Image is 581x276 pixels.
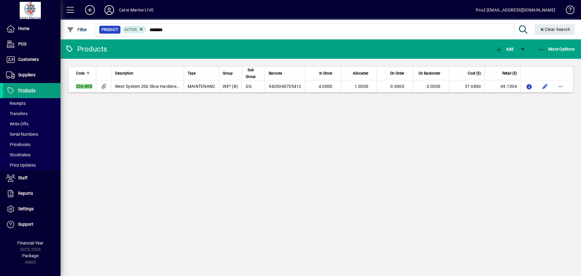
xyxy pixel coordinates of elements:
span: POS [18,42,26,46]
span: Stocktakes [6,152,31,157]
button: Filter [65,24,89,35]
span: Filter [67,27,87,32]
button: More Options [537,44,576,55]
span: Receipts [6,101,26,106]
a: Pricebooks [3,139,61,150]
span: 0.0000 [427,84,441,89]
span: Active [125,28,137,32]
span: 9420040705412 [269,84,301,89]
a: Reports [3,186,61,201]
span: Price Updates [6,163,36,168]
span: Product [102,27,118,33]
span: Financial Year [17,241,44,245]
a: Customers [3,52,61,67]
button: Add [494,44,515,55]
span: Reports [18,191,33,196]
span: Settings [18,206,34,211]
span: Serial Numbers [6,132,38,137]
span: Cost ($) [468,70,481,77]
a: Receipts [3,98,61,108]
button: More options [556,81,566,91]
span: Package [22,253,38,258]
span: Barcode [269,70,282,77]
span: DG [246,84,252,89]
a: Write Offs [3,119,61,129]
td: 69.1304 [484,80,520,92]
a: Settings [3,201,61,217]
a: Price Updates [3,160,61,170]
div: Barcode [269,70,301,77]
button: Add [80,5,100,15]
span: Write Offs [6,121,28,126]
div: On Backorder [417,70,446,77]
span: On Order [390,70,404,77]
button: Profile [100,5,119,15]
span: Support [18,222,33,227]
td: 37.6800 [449,80,484,92]
span: On Backorder [419,70,440,77]
div: In Stock [309,70,338,77]
span: WE* (B) [223,84,238,89]
span: Allocated [353,70,368,77]
span: Suppliers [18,72,35,77]
button: Edit [540,81,550,91]
span: Products [18,88,35,93]
span: Type [188,70,195,77]
span: Add [495,47,514,52]
span: In Stock [319,70,332,77]
div: Cater Marine LIVE [119,5,154,15]
span: Home [18,26,29,31]
em: 206-800 [76,84,92,89]
span: Pricebooks [6,142,31,147]
div: Products [65,44,107,54]
span: 1.0000 [355,84,369,89]
div: On Order [381,70,410,77]
div: Code [76,70,92,77]
span: 4.0000 [319,84,333,89]
a: Stocktakes [3,150,61,160]
span: Retail ($) [502,70,517,77]
span: Customers [18,57,39,62]
span: MAINTENANC [188,84,215,89]
span: Description [115,70,133,77]
div: Pos2 [EMAIL_ADDRESS][DOMAIN_NAME] [476,5,555,15]
a: Home [3,21,61,36]
mat-chip: Activation Status: Active [122,26,146,34]
a: Support [3,217,61,232]
a: Serial Numbers [3,129,61,139]
div: Sub Group [246,67,261,80]
a: Knowledge Base [561,1,573,21]
button: Clear [535,24,575,35]
span: More Options [538,47,575,52]
span: Sub Group [246,67,256,80]
div: Group [223,70,238,77]
div: Type [188,70,215,77]
a: Suppliers [3,68,61,83]
span: Code [76,70,84,77]
a: POS [3,37,61,52]
span: 0.0000 [390,84,404,89]
a: Staff [3,171,61,186]
div: Allocated [345,70,374,77]
span: Clear Search [540,27,570,32]
span: West System 206 Slow Hardener 800ml [115,84,191,89]
a: Transfers [3,108,61,119]
span: Group [223,70,233,77]
span: Transfers [6,111,28,116]
div: Description [115,70,180,77]
span: Staff [18,175,28,180]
